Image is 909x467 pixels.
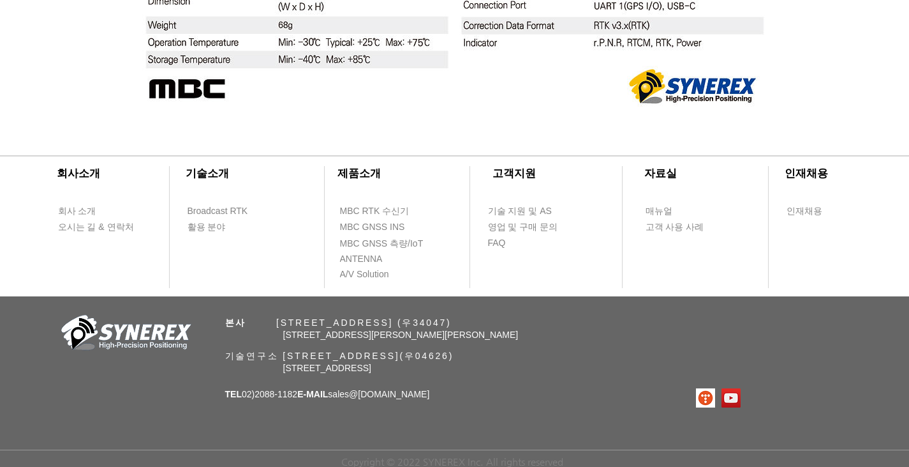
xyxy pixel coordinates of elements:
span: ​인재채용 [785,167,828,180]
a: @[DOMAIN_NAME] [349,389,429,399]
span: Copyright © 2022 SYNEREX Inc. All rights reserved [341,456,563,467]
a: Broadcast RTK [187,203,260,219]
iframe: Wix Chat [762,412,909,467]
a: 인재채용 [786,203,846,219]
span: A/V Solution [340,268,389,281]
span: [STREET_ADDRESS] [283,363,371,373]
span: 오시는 길 & 연락처 [58,221,134,234]
span: 기술 지원 및 AS [488,205,552,218]
span: FAQ [488,237,506,250]
span: MBC RTK 수신기 [340,205,410,218]
span: MBC GNSS 측량/IoT [340,238,424,250]
span: 고객 사용 사례 [646,221,704,234]
img: 유튜브 사회 아이콘 [721,388,741,408]
span: 매뉴얼 [646,205,672,218]
span: 본사 [225,318,247,328]
span: ANTENNA [340,253,383,266]
span: TEL [225,389,242,399]
span: ​제품소개 [337,167,381,180]
span: 영업 및 구매 문의 [488,221,558,234]
span: 기술연구소 [STREET_ADDRESS](우04626) [225,351,454,361]
span: ​ [STREET_ADDRESS] (우34047) [225,318,452,328]
a: 고객 사용 사례 [645,219,718,235]
span: Broadcast RTK [188,205,248,218]
span: ​고객지원 [492,167,536,180]
span: ​회사소개 [57,167,100,180]
span: 02)2088-1182 sales [225,389,430,399]
img: 티스토리로고 [696,388,715,408]
ul: SNS 모음 [696,388,741,408]
a: MBC RTK 수신기 [339,203,435,219]
a: 기술 지원 및 AS [487,203,583,219]
a: A/V Solution [339,266,413,282]
span: ​자료실 [644,167,677,180]
a: FAQ [487,235,561,251]
span: MBC GNSS INS [340,221,405,234]
a: MBC GNSS 측량/IoT [339,236,451,252]
a: 매뉴얼 [645,203,718,219]
a: 활용 분야 [187,219,260,235]
a: MBC GNSS INS [339,219,419,235]
span: [STREET_ADDRESS][PERSON_NAME][PERSON_NAME] [283,330,519,340]
span: ​기술소개 [186,167,229,180]
span: 활용 분야 [188,221,226,234]
span: 회사 소개 [58,205,96,218]
a: 영업 및 구매 문의 [487,219,561,235]
a: ANTENNA [339,251,413,267]
img: 회사_로고-removebg-preview.png [54,314,195,355]
a: 회사 소개 [57,203,131,219]
span: E-MAIL [297,389,328,399]
a: 오시는 길 & 연락처 [57,219,144,235]
span: 인재채용 [787,205,822,218]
